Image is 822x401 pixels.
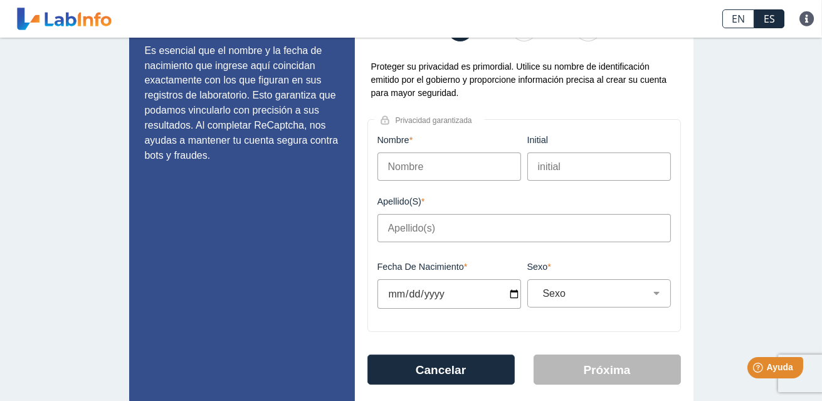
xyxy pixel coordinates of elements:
[710,352,808,387] iframe: Help widget launcher
[377,279,521,309] input: MM/DD/YYYY
[754,9,784,28] a: ES
[381,115,389,125] img: lock.png
[722,9,754,28] a: EN
[389,116,485,125] span: Privacidad garantizada
[377,196,671,206] label: Apellido(s)
[145,43,339,163] p: Es esencial que el nombre y la fecha de nacimiento que ingrese aquí coincidan exactamente con los...
[377,152,521,181] input: Nombre
[527,135,671,145] label: initial
[377,135,521,145] label: Nombre
[367,355,515,385] button: Cancelar
[534,355,681,385] button: Próxima
[377,262,521,272] label: Fecha de Nacimiento
[377,214,671,242] input: Apellido(s)
[527,152,671,181] input: initial
[527,262,671,272] label: Sexo
[367,60,681,100] div: Proteger su privacidad es primordial. Utilice su nombre de identificación emitido por el gobierno...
